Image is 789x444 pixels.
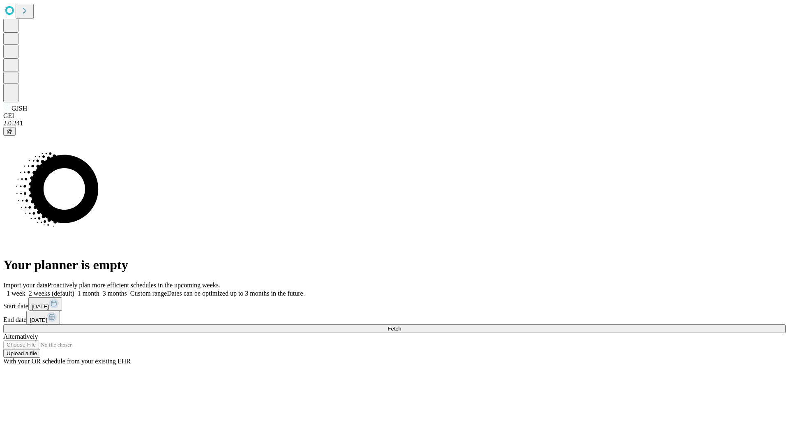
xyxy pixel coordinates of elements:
button: @ [3,127,16,136]
h1: Your planner is empty [3,257,786,273]
div: GEI [3,112,786,120]
span: Fetch [388,326,401,332]
span: Alternatively [3,333,38,340]
span: [DATE] [32,303,49,310]
span: Dates can be optimized up to 3 months in the future. [167,290,305,297]
button: [DATE] [28,297,62,311]
span: Custom range [130,290,167,297]
button: [DATE] [26,311,60,324]
button: Upload a file [3,349,40,358]
span: [DATE] [30,317,47,323]
span: With your OR schedule from your existing EHR [3,358,131,365]
button: Fetch [3,324,786,333]
span: GJSH [12,105,27,112]
div: Start date [3,297,786,311]
span: 2 weeks (default) [29,290,74,297]
span: Import your data [3,282,48,289]
span: 1 week [7,290,25,297]
div: 2.0.241 [3,120,786,127]
span: @ [7,128,12,134]
span: Proactively plan more efficient schedules in the upcoming weeks. [48,282,220,289]
div: End date [3,311,786,324]
span: 1 month [78,290,99,297]
span: 3 months [103,290,127,297]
